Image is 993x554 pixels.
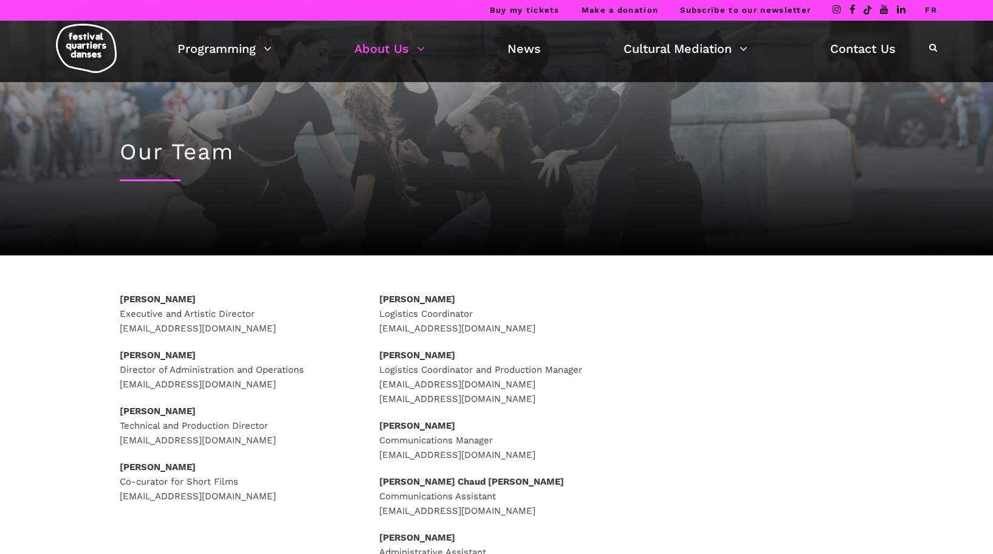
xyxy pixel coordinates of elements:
[120,348,355,392] p: Director of Administration and Operations [EMAIL_ADDRESS][DOMAIN_NAME]
[120,139,873,165] h1: Our Team
[507,38,541,59] a: News
[379,348,614,406] p: Logistics Coordinator and Production Manager [EMAIL_ADDRESS][DOMAIN_NAME] [EMAIL_ADDRESS][DOMAIN_...
[120,460,355,504] p: Co-curator for Short Films [EMAIL_ADDRESS][DOMAIN_NAME]
[354,38,425,59] a: About Us
[120,406,196,417] strong: [PERSON_NAME]
[120,292,355,336] p: Executive and Artistic Director [EMAIL_ADDRESS][DOMAIN_NAME]
[830,38,896,59] a: Contact Us
[379,420,455,431] strong: [PERSON_NAME]
[624,38,747,59] a: Cultural Mediation
[379,350,455,361] strong: [PERSON_NAME]
[177,38,272,59] a: Programming
[120,294,196,305] strong: [PERSON_NAME]
[120,404,355,448] p: Technical and Production Director [EMAIL_ADDRESS][DOMAIN_NAME]
[379,474,614,518] p: Communications Assistant [EMAIL_ADDRESS][DOMAIN_NAME]
[582,5,659,15] a: Make a donation
[120,350,196,361] strong: [PERSON_NAME]
[379,292,614,336] p: Logistics Coordinator [EMAIL_ADDRESS][DOMAIN_NAME]
[379,418,614,462] p: Communications Manager [EMAIL_ADDRESS][DOMAIN_NAME]
[379,294,455,305] strong: [PERSON_NAME]
[56,24,117,73] img: logo-fqd-med
[379,476,564,487] strong: [PERSON_NAME] Chaud [PERSON_NAME]
[925,5,937,15] a: FR
[379,532,455,543] strong: [PERSON_NAME]
[490,5,560,15] a: Buy my tickets
[120,462,196,473] strong: [PERSON_NAME]
[680,5,811,15] a: Subscribe to our newsletter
